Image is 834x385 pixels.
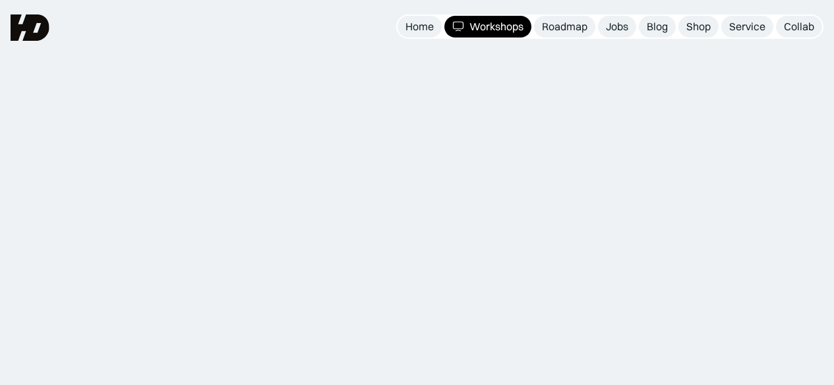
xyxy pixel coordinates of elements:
div: Roadmap [542,20,587,34]
div: Home [405,20,434,34]
div: Shop [686,20,711,34]
a: Service [721,16,773,38]
a: Shop [678,16,719,38]
a: Home [398,16,442,38]
div: Blog [647,20,668,34]
a: Roadmap [534,16,595,38]
a: Blog [639,16,676,38]
div: Collab [784,20,814,34]
a: Collab [776,16,822,38]
div: Jobs [606,20,628,34]
a: Workshops [444,16,531,38]
a: Jobs [598,16,636,38]
div: Service [729,20,765,34]
div: Workshops [469,20,523,34]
